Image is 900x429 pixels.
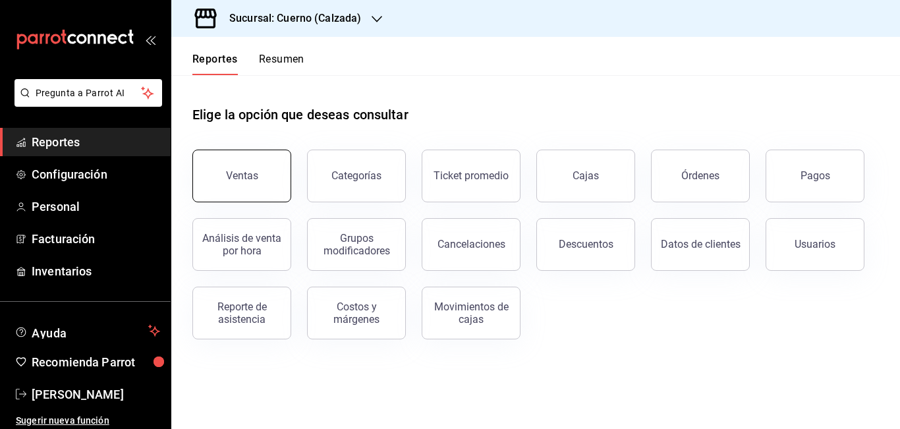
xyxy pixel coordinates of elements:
span: Personal [32,198,160,215]
div: navigation tabs [192,53,304,75]
button: Usuarios [766,218,864,271]
div: Grupos modificadores [316,232,397,257]
button: open_drawer_menu [145,34,155,45]
button: Reporte de asistencia [192,287,291,339]
button: Resumen [259,53,304,75]
button: Costos y márgenes [307,287,406,339]
div: Usuarios [795,238,835,250]
div: Cancelaciones [437,238,505,250]
button: Grupos modificadores [307,218,406,271]
button: Datos de clientes [651,218,750,271]
h1: Elige la opción que deseas consultar [192,105,408,125]
button: Pagos [766,150,864,202]
div: Análisis de venta por hora [201,232,283,257]
button: Movimientos de cajas [422,287,520,339]
span: Sugerir nueva función [16,414,160,428]
div: Movimientos de cajas [430,300,512,326]
span: Ayuda [32,323,143,339]
span: Reportes [32,133,160,151]
h3: Sucursal: Cuerno (Calzada) [219,11,361,26]
button: Ticket promedio [422,150,520,202]
button: Pregunta a Parrot AI [14,79,162,107]
div: Datos de clientes [661,238,741,250]
button: Órdenes [651,150,750,202]
button: Descuentos [536,218,635,271]
div: Pagos [801,169,830,182]
button: Cancelaciones [422,218,520,271]
div: Categorías [331,169,381,182]
div: Descuentos [559,238,613,250]
button: Análisis de venta por hora [192,218,291,271]
div: Órdenes [681,169,719,182]
span: Pregunta a Parrot AI [36,86,142,100]
div: Cajas [573,168,600,184]
div: Costos y márgenes [316,300,397,326]
span: Recomienda Parrot [32,353,160,371]
div: Ventas [226,169,258,182]
div: Ticket promedio [434,169,509,182]
span: [PERSON_NAME] [32,386,160,403]
div: Reporte de asistencia [201,300,283,326]
a: Pregunta a Parrot AI [9,96,162,109]
span: Facturación [32,230,160,248]
button: Categorías [307,150,406,202]
a: Cajas [536,150,635,202]
span: Inventarios [32,262,160,280]
button: Ventas [192,150,291,202]
button: Reportes [192,53,238,75]
span: Configuración [32,165,160,183]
